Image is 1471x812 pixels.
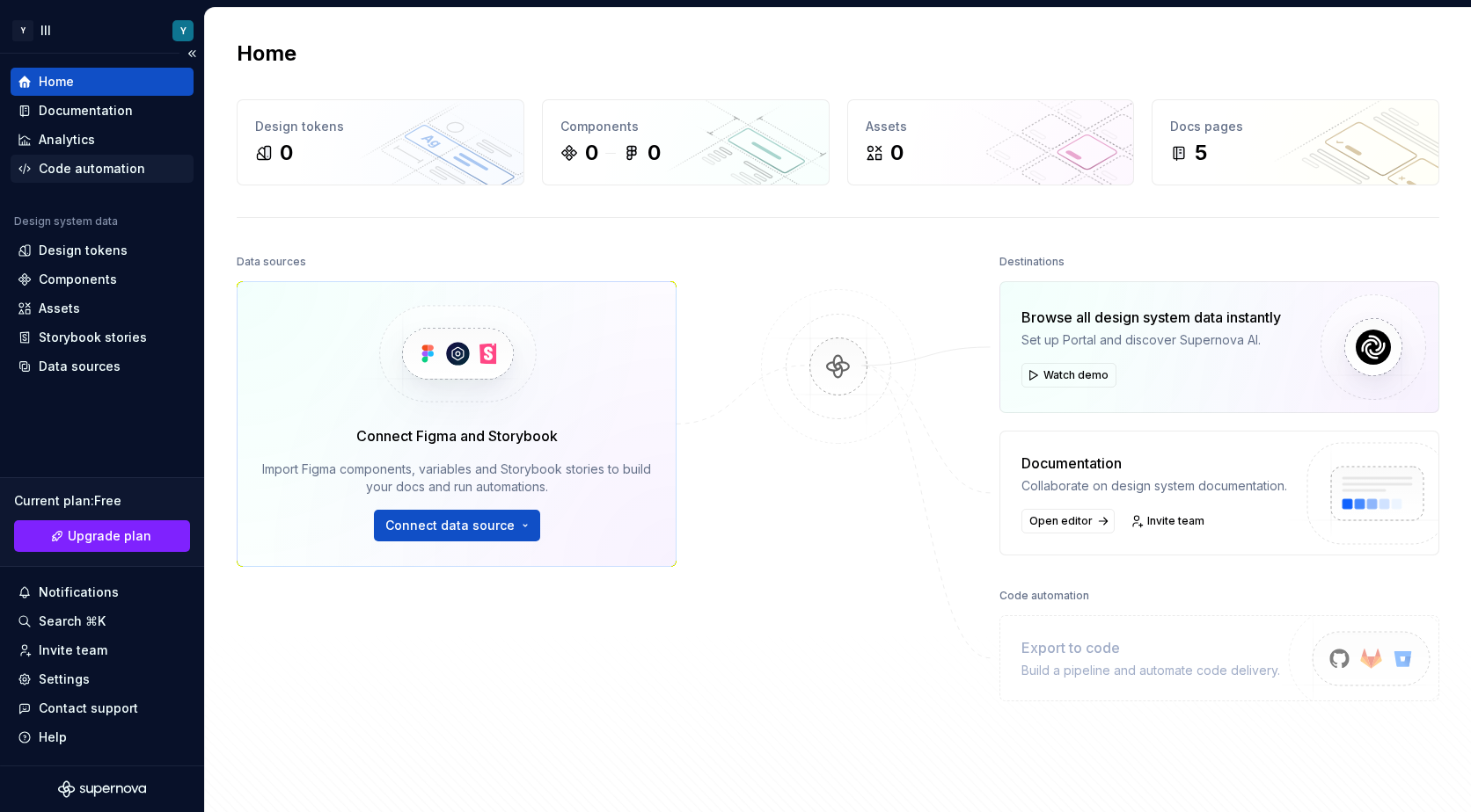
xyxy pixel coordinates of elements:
a: Invite team [1125,509,1212,533]
a: Settings [11,665,194,693]
div: 0 [280,139,293,167]
div: Documentation [39,102,133,120]
div: Design system data [14,214,118,228]
div: Data sources [39,358,121,375]
div: Code automation [999,584,1089,608]
button: Search ⌘K [11,607,194,635]
a: Components [11,265,194,294]
div: Docs pages [1170,118,1421,135]
a: Home [11,68,194,96]
button: Contact support [11,694,194,722]
div: Collaborate on design system documentation. [1021,477,1287,495]
div: Export to code [1021,637,1280,658]
div: Invite team [39,642,107,659]
div: Connect Figma and Storybook [356,425,558,446]
div: Storybook stories [39,329,147,346]
span: Invite team [1147,514,1204,528]
div: Components [560,118,811,135]
div: Y [12,20,33,41]
div: Home [39,73,74,91]
button: Help [11,723,194,751]
div: Data sources [237,250,306,274]
div: Build a pipeline and automate code delivery. [1021,662,1280,679]
div: Contact support [39,700,138,717]
button: YlllY [4,11,201,49]
a: Design tokens [11,236,194,265]
div: Analytics [39,131,95,149]
span: Connect data source [385,517,515,534]
span: Watch demo [1043,368,1109,382]
a: Assets [11,294,194,323]
div: 0 [648,139,661,167]
div: Design tokens [39,242,128,259]
a: Open editor [1021,509,1115,533]
a: Upgrade plan [14,520,190,552]
a: Documentation [11,97,194,125]
div: Search ⌘K [39,613,106,630]
svg: Supernova Logo [58,780,146,798]
div: Documentation [1021,453,1287,474]
a: Components00 [542,99,830,185]
a: Assets0 [847,99,1135,185]
a: Data sources [11,352,194,381]
span: Open editor [1029,514,1093,528]
div: Browse all design system data instantly [1021,307,1281,328]
div: Components [39,271,117,288]
div: Current plan : Free [14,492,190,510]
div: Import Figma components, variables and Storybook stories to build your docs and run automations. [262,460,651,496]
span: Upgrade plan [68,527,151,545]
a: Invite team [11,636,194,664]
div: Settings [39,671,90,688]
a: Analytics [11,126,194,154]
div: Help [39,729,67,746]
div: 0 [890,139,904,167]
div: 0 [585,139,598,167]
div: lll [40,22,51,40]
a: Docs pages5 [1152,99,1439,185]
button: Watch demo [1021,363,1116,388]
h2: Home [237,40,296,68]
a: Design tokens0 [237,99,524,185]
div: Set up Portal and discover Supernova AI. [1021,331,1281,349]
button: Collapse sidebar [179,41,204,66]
div: Notifications [39,584,119,601]
div: Assets [39,300,80,317]
div: Y [180,24,187,38]
div: Assets [866,118,1116,135]
div: 5 [1195,139,1207,167]
div: Code automation [39,160,145,178]
button: Notifications [11,578,194,606]
button: Connect data source [374,510,540,541]
a: Code automation [11,155,194,183]
div: Destinations [999,250,1065,274]
div: Design tokens [255,118,506,135]
a: Storybook stories [11,323,194,352]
